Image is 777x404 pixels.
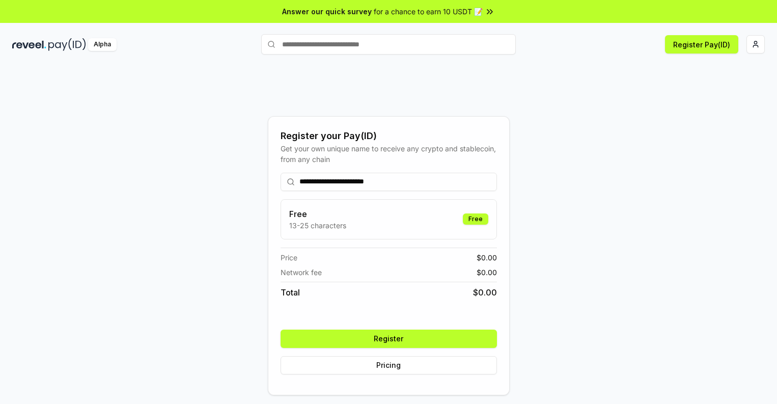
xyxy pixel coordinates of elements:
[88,38,117,51] div: Alpha
[281,330,497,348] button: Register
[281,356,497,374] button: Pricing
[281,143,497,165] div: Get your own unique name to receive any crypto and stablecoin, from any chain
[281,129,497,143] div: Register your Pay(ID)
[282,6,372,17] span: Answer our quick survey
[281,267,322,278] span: Network fee
[281,286,300,299] span: Total
[289,220,346,231] p: 13-25 characters
[665,35,738,53] button: Register Pay(ID)
[463,213,488,225] div: Free
[374,6,483,17] span: for a chance to earn 10 USDT 📝
[473,286,497,299] span: $ 0.00
[281,252,297,263] span: Price
[289,208,346,220] h3: Free
[12,38,46,51] img: reveel_dark
[48,38,86,51] img: pay_id
[477,267,497,278] span: $ 0.00
[477,252,497,263] span: $ 0.00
